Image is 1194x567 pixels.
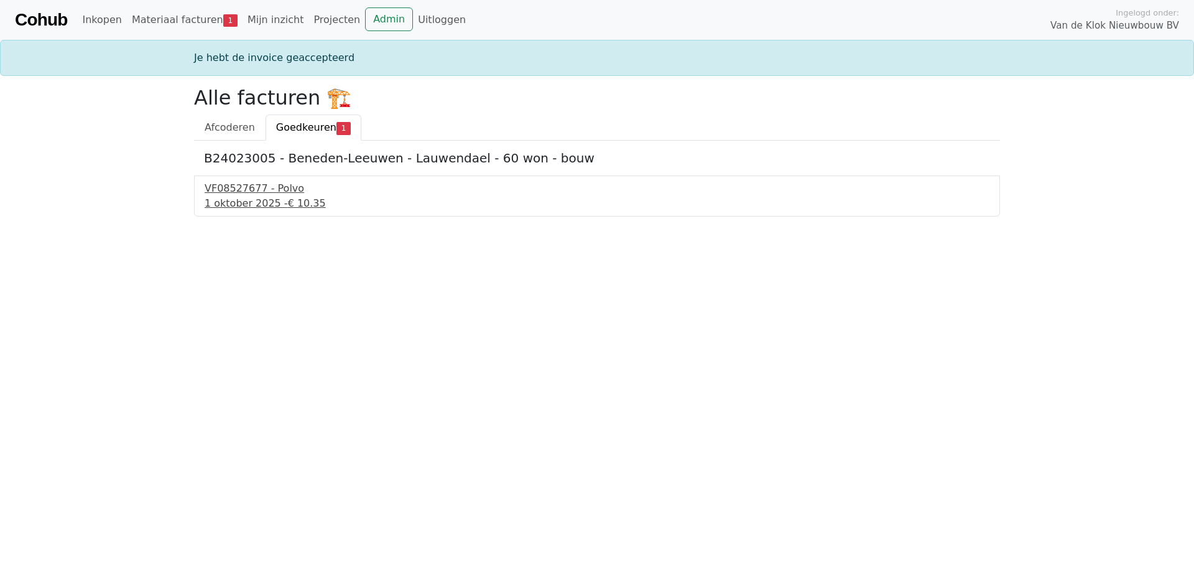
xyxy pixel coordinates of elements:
[204,151,990,166] h5: B24023005 - Beneden-Leeuwen - Lauwendael - 60 won - bouw
[365,7,413,31] a: Admin
[288,197,326,209] span: € 10.35
[77,7,126,32] a: Inkopen
[205,121,255,133] span: Afcoderen
[276,121,336,133] span: Goedkeuren
[336,122,351,134] span: 1
[194,115,266,141] a: Afcoderen
[243,7,309,32] a: Mijn inzicht
[15,5,67,35] a: Cohub
[1116,7,1179,19] span: Ingelogd onder:
[266,115,361,141] a: Goedkeuren1
[205,181,989,196] div: VF08527677 - Polvo
[1050,19,1179,33] span: Van de Klok Nieuwbouw BV
[223,14,238,27] span: 1
[194,86,1000,110] h2: Alle facturen 🏗️
[205,181,989,211] a: VF08527677 - Polvo1 oktober 2025 -€ 10.35
[187,50,1007,65] div: Je hebt de invoice geaccepteerd
[205,196,989,211] div: 1 oktober 2025 -
[308,7,365,32] a: Projecten
[127,7,243,32] a: Materiaal facturen1
[413,7,471,32] a: Uitloggen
